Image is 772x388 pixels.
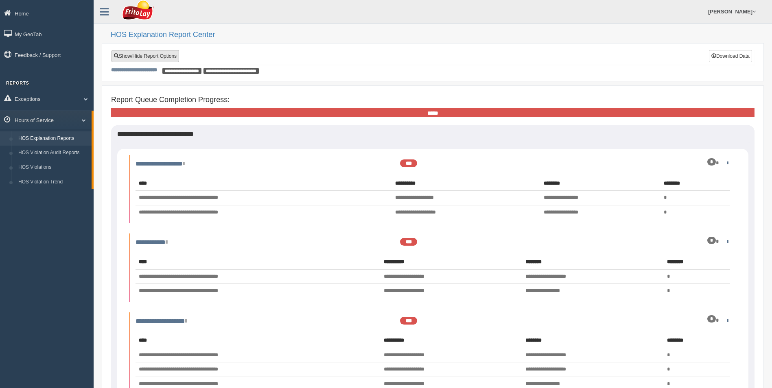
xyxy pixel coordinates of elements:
a: Show/Hide Report Options [112,50,179,62]
li: Expand [129,155,736,223]
a: HOS Explanation Reports [15,131,92,146]
a: HOS Violations [15,160,92,175]
button: Download Data [709,50,752,62]
a: HOS Violation Trend [15,175,92,190]
a: HOS Violation Audit Reports [15,146,92,160]
h2: HOS Explanation Report Center [111,31,764,39]
h4: Report Queue Completion Progress: [111,96,755,104]
li: Expand [129,233,736,302]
